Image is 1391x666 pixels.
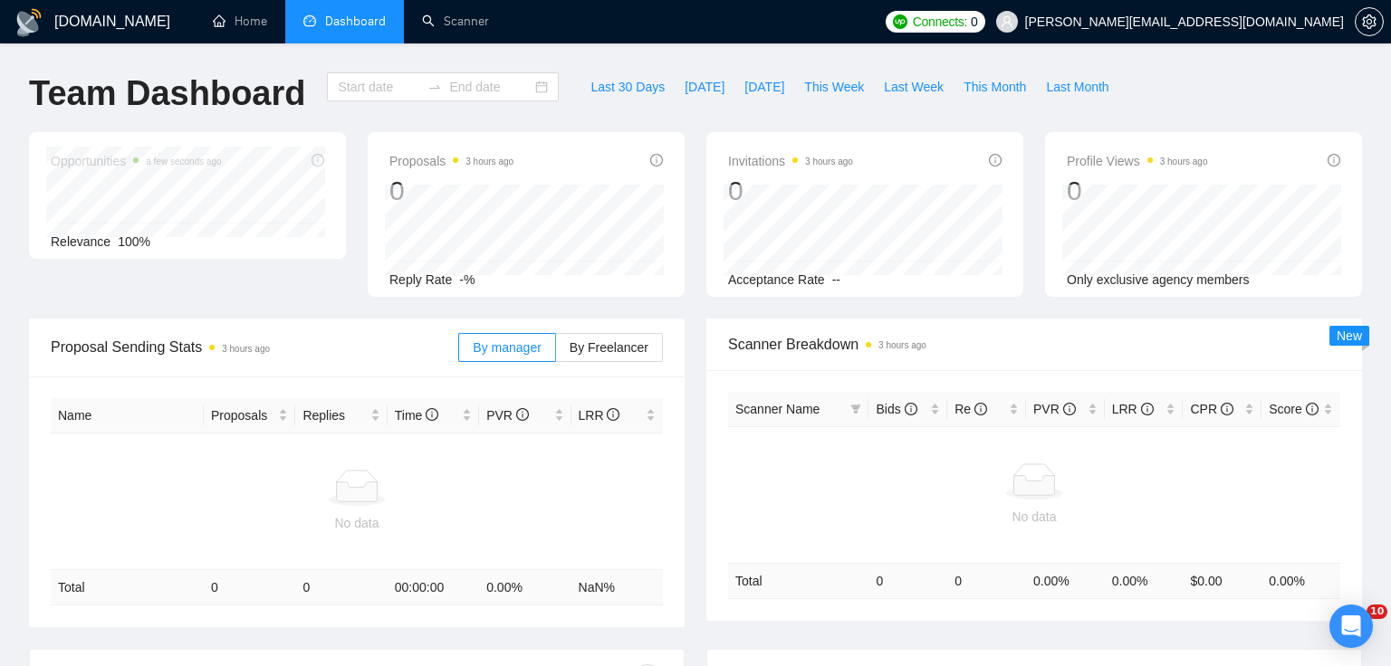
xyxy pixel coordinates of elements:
[465,157,513,166] time: 3 hours ago
[868,563,947,598] td: 0
[29,72,305,115] h1: Team Dashboard
[955,402,987,416] span: Re
[427,80,442,94] span: swap-right
[1033,402,1076,416] span: PVR
[1160,157,1208,166] time: 3 hours ago
[51,398,204,433] th: Name
[1046,77,1108,97] span: Last Month
[974,403,987,415] span: info-circle
[728,333,1340,356] span: Scanner Breakdown
[954,72,1036,101] button: This Month
[590,77,665,97] span: Last 30 Days
[1067,272,1250,287] span: Only exclusive agency members
[1328,154,1340,166] span: info-circle
[395,408,438,423] span: Time
[303,14,316,27] span: dashboard
[964,77,1026,97] span: This Month
[427,80,442,94] span: to
[878,340,926,350] time: 3 hours ago
[607,408,619,421] span: info-circle
[389,150,513,172] span: Proposals
[893,14,907,29] img: upwork-logo.png
[213,14,267,29] a: homeHome
[728,563,868,598] td: Total
[579,408,620,423] span: LRR
[971,12,978,32] span: 0
[1001,15,1013,28] span: user
[1190,402,1233,416] span: CPR
[302,405,366,425] span: Replies
[426,408,438,421] span: info-circle
[295,570,387,605] td: 0
[905,403,917,415] span: info-circle
[1183,563,1261,598] td: $ 0.00
[1036,72,1118,101] button: Last Month
[794,72,874,101] button: This Week
[989,154,1002,166] span: info-circle
[735,402,820,416] span: Scanner Name
[1067,174,1208,208] div: 0
[1261,563,1340,598] td: 0.00 %
[118,234,150,249] span: 100%
[1269,402,1318,416] span: Score
[884,77,944,97] span: Last Week
[422,14,489,29] a: searchScanner
[874,72,954,101] button: Last Week
[570,340,648,355] span: By Freelancer
[1356,14,1383,29] span: setting
[1067,150,1208,172] span: Profile Views
[58,513,656,533] div: No data
[516,408,529,421] span: info-circle
[459,272,475,287] span: -%
[295,398,387,433] th: Replies
[389,174,513,208] div: 0
[449,77,532,97] input: End date
[1306,403,1319,415] span: info-circle
[1063,403,1076,415] span: info-circle
[325,14,386,29] span: Dashboard
[805,157,853,166] time: 3 hours ago
[832,272,840,287] span: --
[473,340,541,355] span: By manager
[1026,563,1105,598] td: 0.00 %
[580,72,675,101] button: Last 30 Days
[1141,403,1154,415] span: info-circle
[1337,328,1362,343] span: New
[51,570,204,605] td: Total
[1355,7,1384,36] button: setting
[1329,604,1373,648] div: Open Intercom Messenger
[675,72,734,101] button: [DATE]
[338,77,420,97] input: Start date
[734,72,794,101] button: [DATE]
[847,395,865,423] span: filter
[1105,563,1184,598] td: 0.00 %
[1355,14,1384,29] a: setting
[850,404,861,414] span: filter
[685,77,724,97] span: [DATE]
[571,570,663,605] td: NaN %
[728,272,825,287] span: Acceptance Rate
[204,570,295,605] td: 0
[204,398,295,433] th: Proposals
[876,402,916,416] span: Bids
[728,174,853,208] div: 0
[1221,403,1233,415] span: info-circle
[51,336,458,358] span: Proposal Sending Stats
[804,77,864,97] span: This Week
[222,344,270,354] time: 3 hours ago
[650,154,663,166] span: info-circle
[51,234,110,249] span: Relevance
[14,8,43,37] img: logo
[389,272,452,287] span: Reply Rate
[744,77,784,97] span: [DATE]
[913,12,967,32] span: Connects:
[486,408,529,423] span: PVR
[211,405,274,425] span: Proposals
[728,150,853,172] span: Invitations
[1367,604,1387,619] span: 10
[479,570,571,605] td: 0.00 %
[947,563,1026,598] td: 0
[388,570,479,605] td: 00:00:00
[1112,402,1154,416] span: LRR
[735,507,1333,527] div: No data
